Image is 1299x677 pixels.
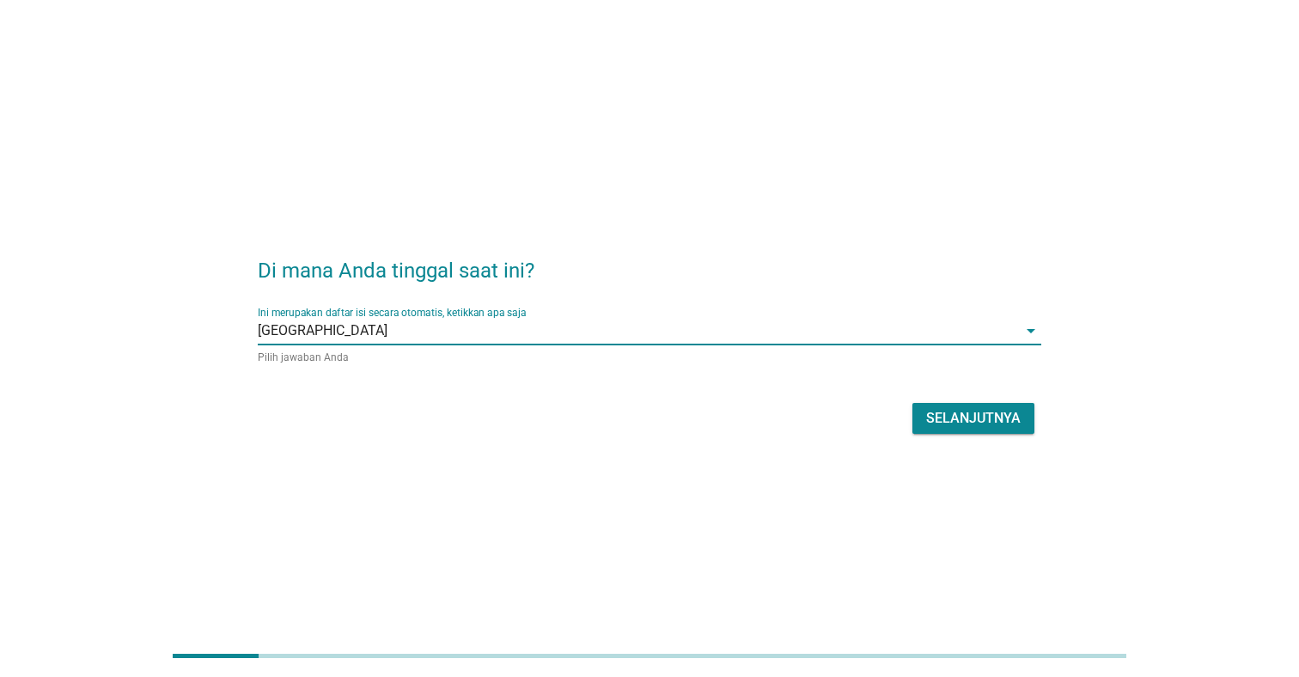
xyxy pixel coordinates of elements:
i: arrow_drop_down [1021,320,1041,341]
span: [GEOGRAPHIC_DATA] [258,323,387,338]
div: Selanjutnya [926,408,1021,429]
div: Pilih jawaban Anda [258,351,1041,363]
h2: Di mana Anda tinggal saat ini? [258,238,1041,286]
button: Selanjutnya [912,403,1034,434]
input: Ini merupakan daftar isi secara otomatis, ketikkan apa saja [387,317,1017,345]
